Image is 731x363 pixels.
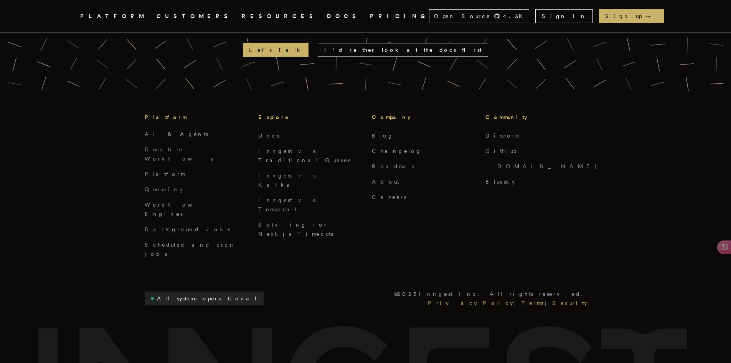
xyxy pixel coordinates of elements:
button: RESOURCES [242,12,318,21]
a: Scheduled and cron jobs [145,242,236,257]
button: PLATFORM [80,12,147,21]
div: | [545,298,551,308]
a: Platform [145,171,185,177]
h3: Explore [258,113,360,122]
a: Solving for Next.js Timeouts [258,222,333,237]
h3: Platform [145,113,246,122]
a: PRICING [370,12,429,21]
a: CUSTOMERS [157,12,233,21]
a: Sign up [599,9,664,23]
p: © 2025 Inngest Inc. All rights reserved. [394,289,587,298]
a: Discord [485,133,520,139]
a: AI & Agents [145,131,208,137]
a: All systems operational [145,292,264,305]
a: Background Jobs [145,226,230,232]
a: Blog [372,133,394,139]
a: I'd rather look at the docs first [318,43,488,57]
a: Inngest vs. Traditional Queues [258,148,350,163]
a: Docs [258,133,279,139]
a: About [372,179,399,185]
a: Inngest vs. Kafka [258,172,322,188]
a: DOCS [327,12,361,21]
a: GitHub [485,148,522,154]
a: Sign In [535,9,593,23]
a: Careers [372,194,406,200]
a: Queueing [145,186,185,192]
a: Workflow Engines [145,202,211,217]
h3: Community [485,113,587,122]
a: Durable Workflows [145,146,213,162]
a: Inngest vs. Temporal [258,197,322,212]
span: Open Source [434,12,491,20]
a: Bluesky [485,179,515,185]
span: → [645,12,658,20]
a: Roadmap [372,163,414,169]
span: 4.3 K [503,12,527,20]
div: | [514,298,520,308]
a: Privacy Policy [426,298,514,308]
h3: Company [372,113,473,122]
a: [DOMAIN_NAME] [485,163,597,169]
a: Let's Talk [243,43,309,57]
a: Terms [520,298,545,308]
a: Security [551,298,587,308]
a: Changelog [372,148,422,154]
